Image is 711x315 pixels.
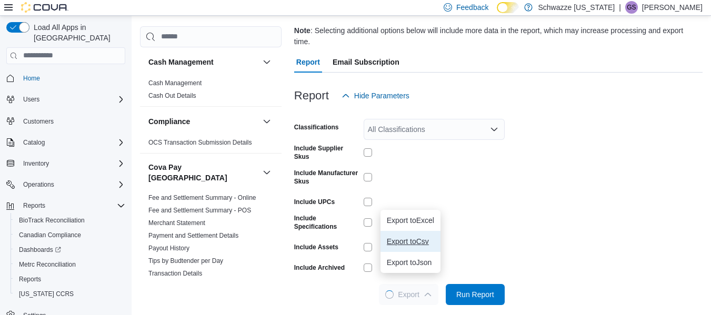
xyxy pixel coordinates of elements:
label: Include Archived [294,263,345,272]
span: Users [23,95,39,104]
span: Export to Excel [387,216,434,225]
span: Payout History [148,244,189,252]
a: Tips by Budtender per Day [148,257,223,265]
span: BioTrack Reconciliation [15,214,125,227]
span: Export to Csv [387,237,434,246]
button: Catalog [19,136,49,149]
button: Users [2,92,129,107]
button: Operations [19,178,58,191]
label: Include Manufacturer Skus [294,169,359,186]
span: Inventory [19,157,125,170]
span: [US_STATE] CCRS [19,290,74,298]
a: Dashboards [11,242,129,257]
button: Canadian Compliance [11,228,129,242]
span: Catalog [19,136,125,149]
a: Customers [19,115,58,128]
span: Operations [19,178,125,191]
button: LoadingExport [379,284,438,305]
span: Operations [23,180,54,189]
p: | [619,1,621,14]
span: Export [385,284,432,305]
span: Feedback [456,2,488,13]
label: Include UPCs [294,198,335,206]
label: Include Assets [294,243,338,251]
span: Load All Apps in [GEOGRAPHIC_DATA] [29,22,125,43]
span: Catalog [23,138,45,147]
button: Compliance [261,115,273,128]
a: Fee and Settlement Summary - Online [148,194,256,201]
span: Inventory [23,159,49,168]
button: Reports [11,272,129,287]
label: Include Supplier Skus [294,144,359,161]
div: Cash Management [140,77,282,106]
a: Canadian Compliance [15,229,85,241]
a: Payout History [148,245,189,252]
a: [US_STATE] CCRS [15,288,78,300]
span: GS [627,1,636,14]
span: Loading [385,290,395,300]
span: Cash Out Details [148,92,196,100]
a: Home [19,72,44,85]
span: Dashboards [15,243,125,256]
button: Cash Management [148,57,258,67]
span: Reports [15,273,125,286]
span: Metrc Reconciliation [15,258,125,271]
a: Dashboards [15,243,65,256]
span: Run Report [456,289,494,300]
span: Payment and Settlement Details [148,231,238,240]
span: OCS Transaction Submission Details [148,138,252,147]
button: Inventory [2,156,129,171]
button: Cova Pay [GEOGRAPHIC_DATA] [148,162,258,183]
button: Cova Pay [GEOGRAPHIC_DATA] [261,166,273,179]
label: Include Specifications [294,214,359,231]
button: Catalog [2,135,129,150]
a: Payment and Settlement Details [148,232,238,239]
span: Report [296,52,320,73]
div: Cova Pay [GEOGRAPHIC_DATA] [140,191,282,284]
span: Reports [19,199,125,212]
span: Reports [19,275,41,283]
button: Compliance [148,116,258,127]
span: Users [19,93,125,106]
span: Hide Parameters [354,90,409,101]
button: Metrc Reconciliation [11,257,129,272]
input: Dark Mode [497,2,519,13]
button: Run Report [446,284,505,305]
span: Home [19,72,125,85]
a: BioTrack Reconciliation [15,214,89,227]
h3: Report [294,89,329,102]
span: Canadian Compliance [19,231,81,239]
a: Transaction Details [148,270,202,277]
button: Home [2,70,129,86]
div: Export all catalog items, optionally including specifications, SKUs, UPCs, and image assets. : Se... [294,3,697,47]
span: BioTrack Reconciliation [19,216,85,225]
button: Operations [2,177,129,192]
span: Cash Management [148,79,202,87]
span: Customers [19,114,125,127]
button: Customers [2,113,129,128]
a: Fee and Settlement Summary - POS [148,207,251,214]
button: Inventory [19,157,53,170]
span: Washington CCRS [15,288,125,300]
h3: Compliance [148,116,190,127]
h3: Cash Management [148,57,214,67]
button: Reports [19,199,49,212]
button: [US_STATE] CCRS [11,287,129,301]
span: Dashboards [19,246,61,254]
button: Open list of options [490,125,498,134]
button: Export toCsv [380,231,440,252]
a: Reports [15,273,45,286]
label: Classifications [294,123,339,131]
p: [PERSON_NAME] [642,1,703,14]
span: Email Subscription [333,52,399,73]
a: OCS Transaction Submission Details [148,139,252,146]
button: Users [19,93,44,106]
p: Schwazze [US_STATE] [538,1,615,14]
div: Compliance [140,136,282,153]
span: Metrc Reconciliation [19,260,76,269]
a: Merchant Statement [148,219,205,227]
button: Hide Parameters [337,85,414,106]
